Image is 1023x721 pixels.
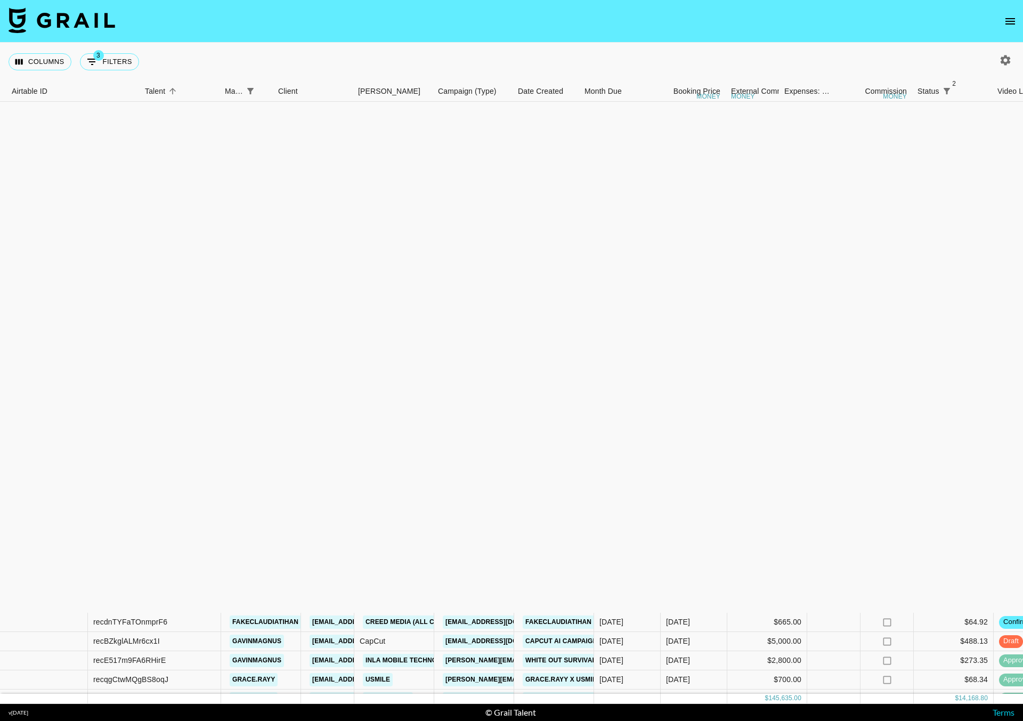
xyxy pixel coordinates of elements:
a: Inla Mobile Technology Co., Limited [363,654,501,667]
div: Talent [140,81,220,102]
div: $700.00 [727,670,807,690]
div: 2 active filters [939,84,954,99]
div: Campaign (Type) [433,81,513,102]
a: Javy Coffee [363,692,413,706]
div: Airtable ID [6,81,140,102]
div: $97.63 [914,690,994,709]
div: Manager [225,81,243,102]
a: [EMAIL_ADDRESS][DOMAIN_NAME] [310,635,429,648]
div: $1,000.00 [727,690,807,709]
div: Status [912,81,992,102]
div: recBZkglALMr6cx1I [93,636,160,646]
a: gavinmagnus [230,635,284,648]
div: recqgCtwMQgBS8oqJ [93,674,168,685]
div: CapCut [354,632,434,651]
div: Commission [865,81,907,102]
button: Sort [954,84,969,99]
a: Grace.rayy X Usmile [523,673,604,686]
a: [PERSON_NAME][EMAIL_ADDRESS][DOMAIN_NAME] [443,673,616,686]
div: 6/27/2025 [599,636,623,646]
button: Show filters [939,84,954,99]
button: Sort [165,84,180,99]
a: [EMAIL_ADDRESS][DOMAIN_NAME] [443,615,562,629]
div: money [883,93,907,100]
a: [PERSON_NAME][EMAIL_ADDRESS][DOMAIN_NAME] [443,654,616,667]
div: Aug '25 [666,617,690,627]
a: [EMAIL_ADDRESS][DOMAIN_NAME] [443,635,562,648]
div: $68.34 [914,670,994,690]
div: Month Due [584,81,622,102]
div: Month Due [579,81,646,102]
div: Date Created [513,81,579,102]
span: 2 [949,78,960,89]
div: Expenses: Remove Commission? [779,81,832,102]
div: $ [765,694,769,703]
div: Date Created [518,81,563,102]
img: Grail Talent [9,7,115,33]
div: recdnTYFaTOnmprF6 [93,617,167,627]
span: draft [999,636,1023,646]
div: Talent [145,81,165,102]
a: gavinmagnus [230,654,284,667]
div: $665.00 [727,613,807,632]
div: 7/3/2025 [599,674,623,685]
div: $488.13 [914,632,994,651]
div: Manager [220,81,273,102]
div: 8/15/2025 [599,617,623,627]
div: 14,168.80 [959,694,988,703]
div: money [696,93,720,100]
a: grace.rayy [230,692,278,706]
div: External Commission [731,81,803,102]
a: Javvy Coffee x Grace.rayy [523,692,628,706]
a: Usmile [363,673,393,686]
div: Aug '25 [666,636,690,646]
div: Booker [353,81,433,102]
button: Select columns [9,53,71,70]
div: Campaign (Type) [438,81,497,102]
div: recE517m9FA6RHirE [93,655,166,666]
div: [PERSON_NAME] [358,81,420,102]
div: $ [955,694,959,703]
div: $5,000.00 [727,632,807,651]
div: Airtable ID [12,81,47,102]
div: Booking Price [673,81,720,102]
a: [EMAIL_ADDRESS][DOMAIN_NAME] [310,654,429,667]
button: Show filters [80,53,139,70]
div: $64.92 [914,613,994,632]
span: 3 [93,50,104,61]
button: open drawer [1000,11,1021,32]
div: 1 active filter [243,84,258,99]
div: $273.35 [914,651,994,670]
div: Status [918,81,939,102]
a: Creed Media (All Campaigns) [363,615,474,629]
a: fakeclaudiatihan [230,615,301,629]
a: White Out Survival | Gavinmagnus [523,654,653,667]
div: Aug '25 [666,674,690,685]
a: [EMAIL_ADDRESS][DOMAIN_NAME] [310,673,429,686]
a: CapCut AI Campaign [523,635,600,648]
div: $2,800.00 [727,651,807,670]
div: v [DATE] [9,709,28,716]
a: Fakeclaudiatihan x Sombr [523,615,627,629]
a: Terms [993,707,1014,717]
a: [EMAIL_ADDRESS][DOMAIN_NAME] [443,692,562,706]
div: money [731,93,755,100]
div: © Grail Talent [485,707,536,718]
div: Expenses: Remove Commission? [784,81,830,102]
div: 6/26/2025 [599,655,623,666]
a: grace.rayy [230,673,278,686]
div: Aug '25 [666,655,690,666]
div: Client [273,81,353,102]
button: Sort [258,84,273,99]
div: Client [278,81,298,102]
div: 145,635.00 [768,694,801,703]
button: Show filters [243,84,258,99]
a: [EMAIL_ADDRESS][DOMAIN_NAME] [310,615,429,629]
